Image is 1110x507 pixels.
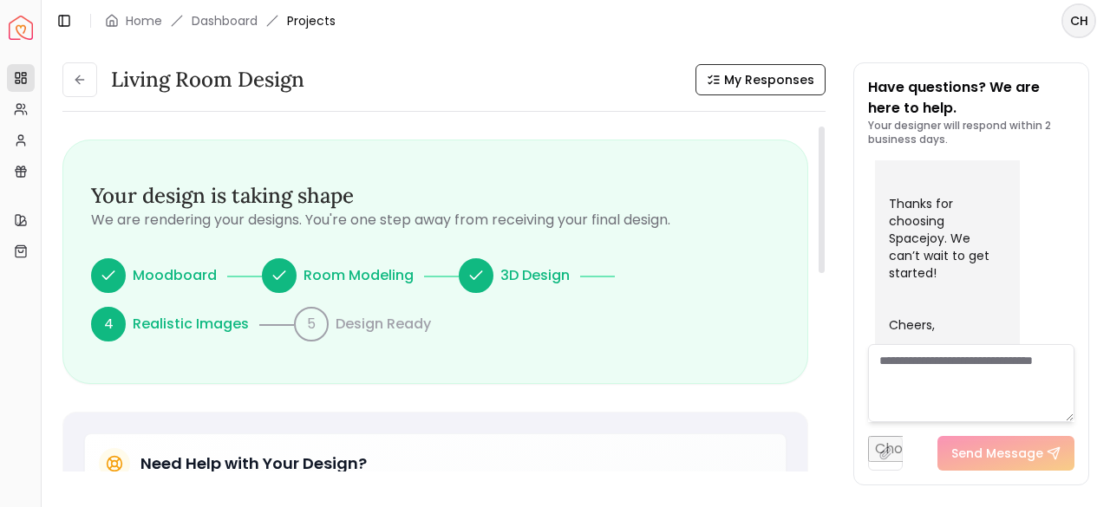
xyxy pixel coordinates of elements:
[91,182,780,210] h3: Your design is taking shape
[304,265,414,286] p: Room Modeling
[140,452,367,476] h5: Need Help with Your Design?
[294,307,329,341] div: 5
[9,16,33,40] a: Spacejoy
[336,314,431,335] p: Design Ready
[133,265,217,286] p: Moodboard
[500,265,570,286] p: 3D Design
[724,71,814,88] span: My Responses
[1063,5,1094,36] span: CH
[91,210,780,231] p: We are rendering your designs. You're one step away from receiving your final design.
[9,16,33,40] img: Spacejoy Logo
[287,12,336,29] span: Projects
[105,12,336,29] nav: breadcrumb
[868,77,1074,119] p: Have questions? We are here to help.
[133,314,249,335] p: Realistic Images
[695,64,826,95] button: My Responses
[192,12,258,29] a: Dashboard
[126,12,162,29] a: Home
[111,66,304,94] h3: Living Room design
[868,119,1074,146] p: Your designer will respond within 2 business days.
[91,307,126,341] div: 4
[1061,3,1096,38] button: CH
